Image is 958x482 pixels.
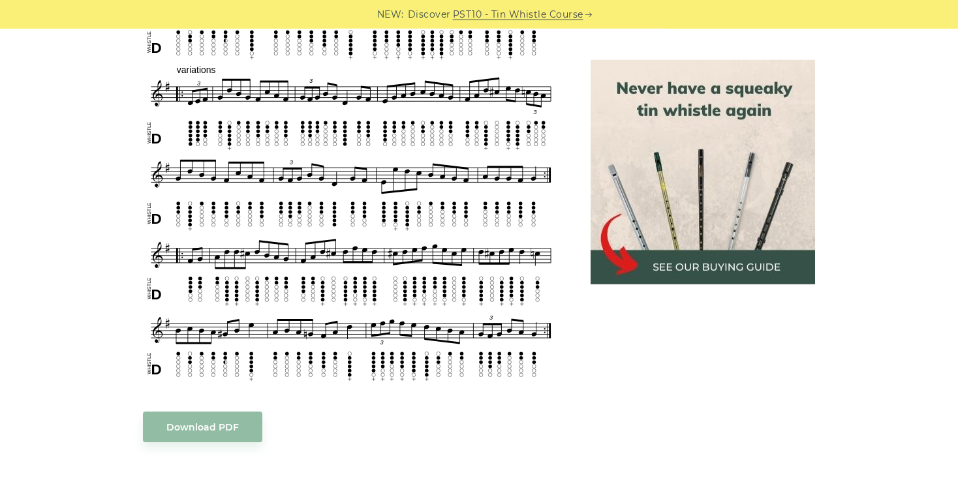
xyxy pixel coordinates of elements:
[377,7,404,22] span: NEW:
[143,412,262,442] a: Download PDF
[591,60,815,284] img: tin whistle buying guide
[453,7,583,22] a: PST10 - Tin Whistle Course
[408,7,451,22] span: Discover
